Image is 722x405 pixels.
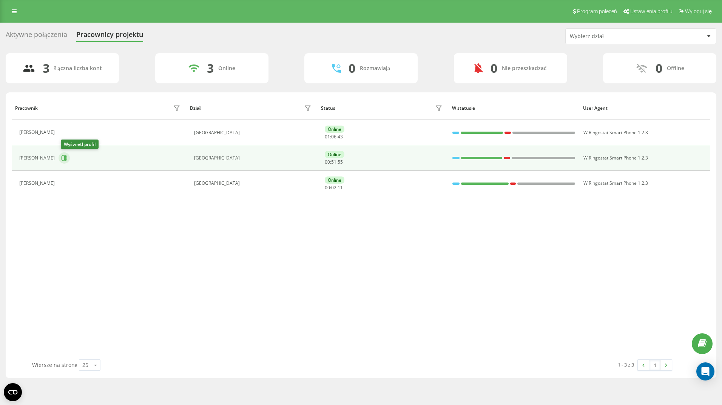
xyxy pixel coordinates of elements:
[325,160,343,165] div: : :
[502,65,546,72] div: Nie przeszkadzać
[325,126,344,133] div: Online
[325,151,344,158] div: Online
[360,65,390,72] div: Rozmawiają
[207,61,214,75] div: 3
[190,106,201,111] div: Dział
[194,181,313,186] div: [GEOGRAPHIC_DATA]
[577,8,617,14] span: Program poleceń
[6,31,67,42] div: Aktywne połączenia
[325,159,330,165] span: 00
[583,155,648,161] span: W Ringostat Smart Phone 1.2.3
[194,155,313,161] div: [GEOGRAPHIC_DATA]
[76,31,143,42] div: Pracownicy projektu
[15,106,38,111] div: Pracownik
[630,8,673,14] span: Ustawienia profilu
[218,65,235,72] div: Online
[649,360,660,370] a: 1
[667,65,684,72] div: Offline
[349,61,355,75] div: 0
[583,180,648,186] span: W Ringostat Smart Phone 1.2.3
[583,106,707,111] div: User Agent
[325,176,344,184] div: Online
[54,65,102,72] div: Łączna liczba kont
[491,61,497,75] div: 0
[61,140,99,149] div: Wyświetl profil
[43,61,49,75] div: 3
[325,184,330,191] span: 00
[325,134,343,140] div: : :
[656,61,662,75] div: 0
[82,361,88,369] div: 25
[4,383,22,401] button: Open CMP widget
[685,8,712,14] span: Wyloguj się
[583,129,648,136] span: W Ringostat Smart Phone 1.2.3
[338,184,343,191] span: 11
[325,133,330,140] span: 01
[331,184,336,191] span: 02
[19,130,57,135] div: [PERSON_NAME]
[618,361,634,368] div: 1 - 3 z 3
[325,185,343,190] div: : :
[321,106,335,111] div: Status
[194,130,313,135] div: [GEOGRAPHIC_DATA]
[19,155,57,161] div: [PERSON_NAME]
[331,133,336,140] span: 06
[696,362,714,380] div: Open Intercom Messenger
[452,106,576,111] div: W statusie
[32,361,77,368] span: Wiersze na stronę
[338,159,343,165] span: 55
[570,33,660,40] div: Wybierz dział
[19,181,57,186] div: [PERSON_NAME]
[331,159,336,165] span: 51
[338,133,343,140] span: 43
